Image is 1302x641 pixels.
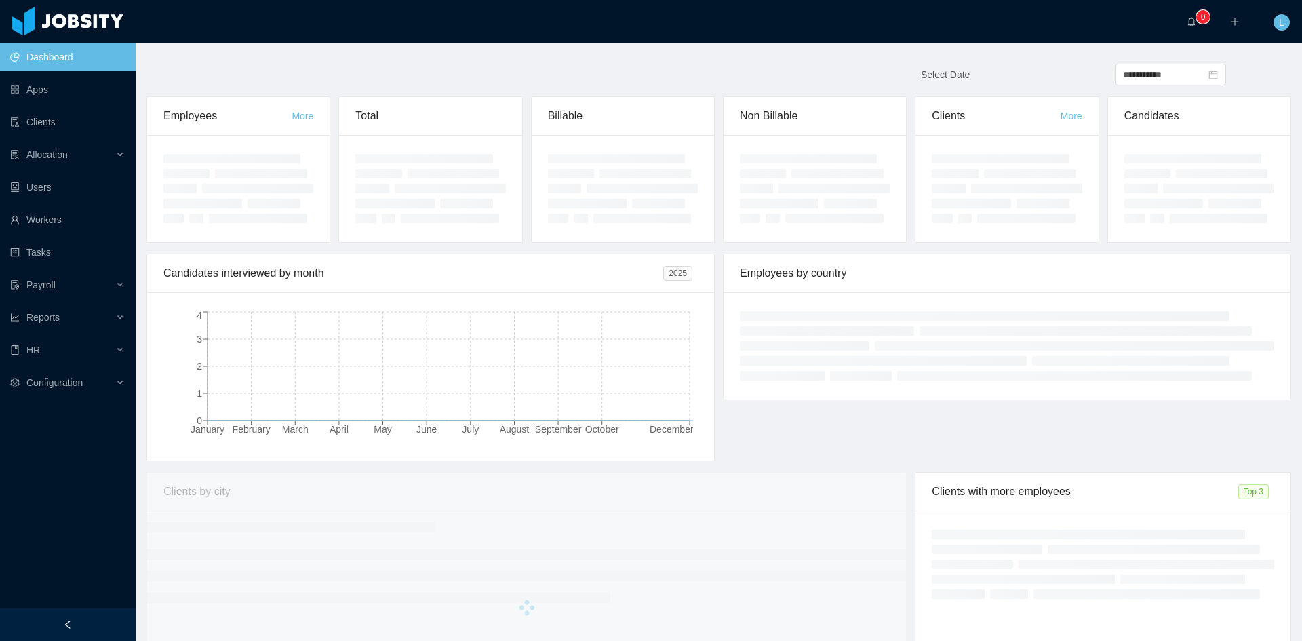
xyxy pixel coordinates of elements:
[26,345,40,355] span: HR
[10,378,20,387] i: icon: setting
[10,345,20,355] i: icon: book
[282,424,309,435] tspan: March
[650,424,694,435] tspan: December
[1208,70,1218,79] i: icon: calendar
[197,415,202,426] tspan: 0
[740,97,890,135] div: Non Billable
[740,254,1274,292] div: Employees by country
[10,109,125,136] a: icon: auditClients
[1196,10,1210,24] sup: 0
[26,149,68,160] span: Allocation
[10,174,125,201] a: icon: robotUsers
[10,43,125,71] a: icon: pie-chartDashboard
[1238,484,1269,499] span: Top 3
[932,473,1238,511] div: Clients with more employees
[330,424,349,435] tspan: April
[1061,111,1082,121] a: More
[10,150,20,159] i: icon: solution
[374,424,391,435] tspan: May
[1124,97,1274,135] div: Candidates
[10,206,125,233] a: icon: userWorkers
[26,377,83,388] span: Configuration
[1230,17,1240,26] i: icon: plus
[163,254,663,292] div: Candidates interviewed by month
[921,69,970,80] span: Select Date
[292,111,313,121] a: More
[535,424,582,435] tspan: September
[548,97,698,135] div: Billable
[932,97,1060,135] div: Clients
[355,97,505,135] div: Total
[10,313,20,322] i: icon: line-chart
[233,424,271,435] tspan: February
[416,424,437,435] tspan: June
[26,279,56,290] span: Payroll
[500,424,530,435] tspan: August
[197,310,202,321] tspan: 4
[10,239,125,266] a: icon: profileTasks
[585,424,619,435] tspan: October
[663,266,692,281] span: 2025
[1187,17,1196,26] i: icon: bell
[26,312,60,323] span: Reports
[191,424,224,435] tspan: January
[163,97,292,135] div: Employees
[462,424,479,435] tspan: July
[10,76,125,103] a: icon: appstoreApps
[197,334,202,345] tspan: 3
[197,361,202,372] tspan: 2
[10,280,20,290] i: icon: file-protect
[197,388,202,399] tspan: 1
[1279,14,1284,31] span: L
